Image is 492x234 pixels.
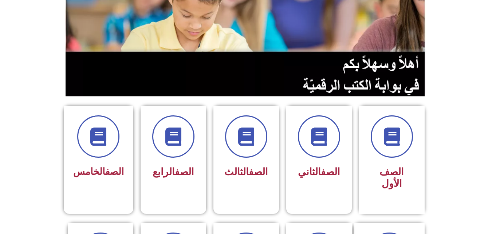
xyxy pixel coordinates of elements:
[379,166,404,189] span: الصف الأول
[153,166,194,178] span: الرابع
[73,166,124,177] span: الخامس
[105,166,124,177] a: الصف
[249,166,268,178] a: الصف
[298,166,340,178] span: الثاني
[321,166,340,178] a: الصف
[175,166,194,178] a: الصف
[224,166,268,178] span: الثالث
